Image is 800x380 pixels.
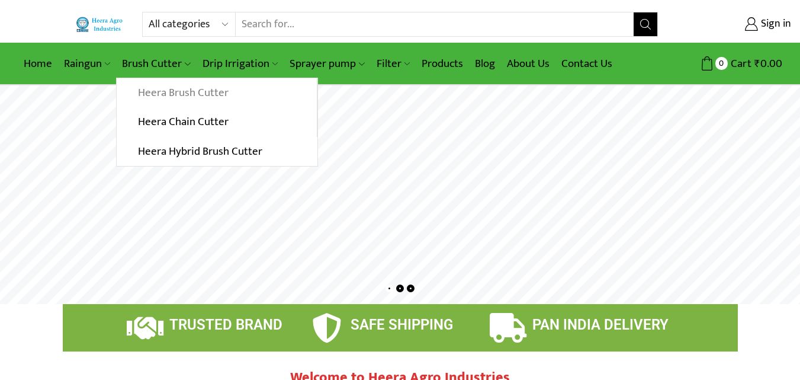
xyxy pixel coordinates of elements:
bdi: 0.00 [754,55,782,73]
a: Heera Hybrid Brush Cutter [117,137,317,167]
a: Sprayer pump [284,50,370,78]
a: Raingun [58,50,116,78]
a: About Us [501,50,555,78]
input: Search for... [236,12,633,36]
a: Heera Chain Cutter [117,107,316,137]
a: Home [18,50,58,78]
span: Sign in [758,17,791,32]
a: Drip Irrigation [197,50,284,78]
button: Search button [634,12,657,36]
span: 0 [715,57,728,69]
a: Filter [371,50,416,78]
span: SAFE SHIPPING [351,317,453,333]
a: Blog [469,50,501,78]
span: TRUSTED BRAND [169,317,282,333]
a: Heera Brush Cutter [117,78,316,108]
a: 0 Cart ₹0.00 [670,53,782,75]
a: Brush Cutter [116,50,196,78]
a: Sign in [676,14,791,35]
a: Contact Us [555,50,618,78]
span: Cart [728,56,751,72]
span: PAN INDIA DELIVERY [532,317,669,333]
a: Products [416,50,469,78]
span: ₹ [754,55,760,73]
